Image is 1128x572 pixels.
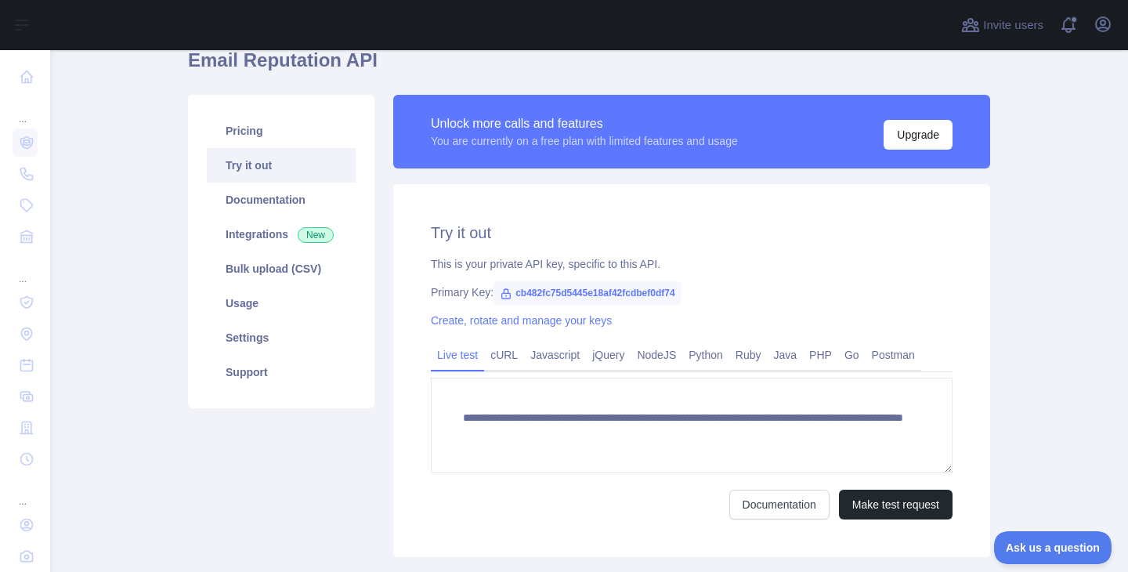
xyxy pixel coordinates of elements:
a: Usage [207,286,356,320]
a: cURL [484,342,524,367]
a: Bulk upload (CSV) [207,252,356,286]
a: Go [838,342,866,367]
h1: Email Reputation API [188,48,990,85]
a: Postman [866,342,921,367]
span: Invite users [983,16,1043,34]
a: Integrations New [207,217,356,252]
a: Pricing [207,114,356,148]
a: Ruby [729,342,768,367]
div: Primary Key: [431,284,953,300]
a: Documentation [729,490,830,520]
button: Invite users [958,13,1047,38]
a: Try it out [207,148,356,183]
iframe: Toggle Customer Support [994,531,1112,564]
a: Settings [207,320,356,355]
div: ... [13,254,38,285]
div: ... [13,94,38,125]
a: jQuery [586,342,631,367]
a: Documentation [207,183,356,217]
div: You are currently on a free plan with limited features and usage [431,133,738,149]
a: Javascript [524,342,586,367]
button: Upgrade [884,120,953,150]
h2: Try it out [431,222,953,244]
a: Live test [431,342,484,367]
div: ... [13,476,38,508]
a: Java [768,342,804,367]
span: cb482fc75d5445e18af42fcdbef0df74 [493,281,681,305]
a: Create, rotate and manage your keys [431,314,612,327]
div: This is your private API key, specific to this API. [431,256,953,272]
span: New [298,227,334,243]
a: Python [682,342,729,367]
div: Unlock more calls and features [431,114,738,133]
a: NodeJS [631,342,682,367]
a: Support [207,355,356,389]
button: Make test request [839,490,953,520]
a: PHP [803,342,838,367]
